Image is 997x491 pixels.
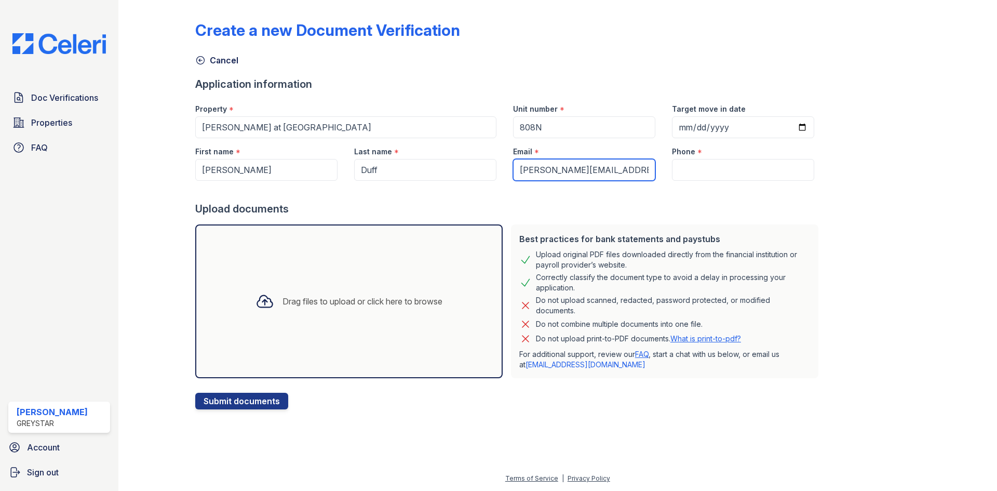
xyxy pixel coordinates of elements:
[195,147,234,157] label: First name
[536,295,810,316] div: Do not upload scanned, redacted, password protected, or modified documents.
[31,91,98,104] span: Doc Verifications
[8,87,110,108] a: Doc Verifications
[536,272,810,293] div: Correctly classify the document type to avoid a delay in processing your application.
[519,233,810,245] div: Best practices for bank statements and paystubs
[4,33,114,54] img: CE_Logo_Blue-a8612792a0a2168367f1c8372b55b34899dd931a85d93a1a3d3e32e68fde9ad4.png
[672,104,746,114] label: Target move in date
[8,112,110,133] a: Properties
[31,116,72,129] span: Properties
[562,474,564,482] div: |
[672,147,695,157] label: Phone
[17,418,88,429] div: Greystar
[4,462,114,483] a: Sign out
[195,104,227,114] label: Property
[282,295,442,308] div: Drag files to upload or click here to browse
[195,77,823,91] div: Application information
[195,21,460,39] div: Create a new Document Verification
[17,406,88,418] div: [PERSON_NAME]
[526,360,645,369] a: [EMAIL_ADDRESS][DOMAIN_NAME]
[635,350,649,359] a: FAQ
[31,141,48,154] span: FAQ
[4,437,114,458] a: Account
[670,334,741,343] a: What is print-to-pdf?
[195,202,823,216] div: Upload documents
[27,466,59,479] span: Sign out
[568,474,610,482] a: Privacy Policy
[536,334,741,344] p: Do not upload print-to-PDF documents.
[195,393,288,409] button: Submit documents
[513,147,532,157] label: Email
[354,147,392,157] label: Last name
[536,249,810,270] div: Upload original PDF files downloaded directly from the financial institution or payroll provider’...
[27,441,60,454] span: Account
[8,137,110,158] a: FAQ
[195,54,238,67] a: Cancel
[536,318,703,330] div: Do not combine multiple documents into one file.
[519,349,810,370] p: For additional support, review our , start a chat with us below, or email us at
[513,104,558,114] label: Unit number
[505,474,558,482] a: Terms of Service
